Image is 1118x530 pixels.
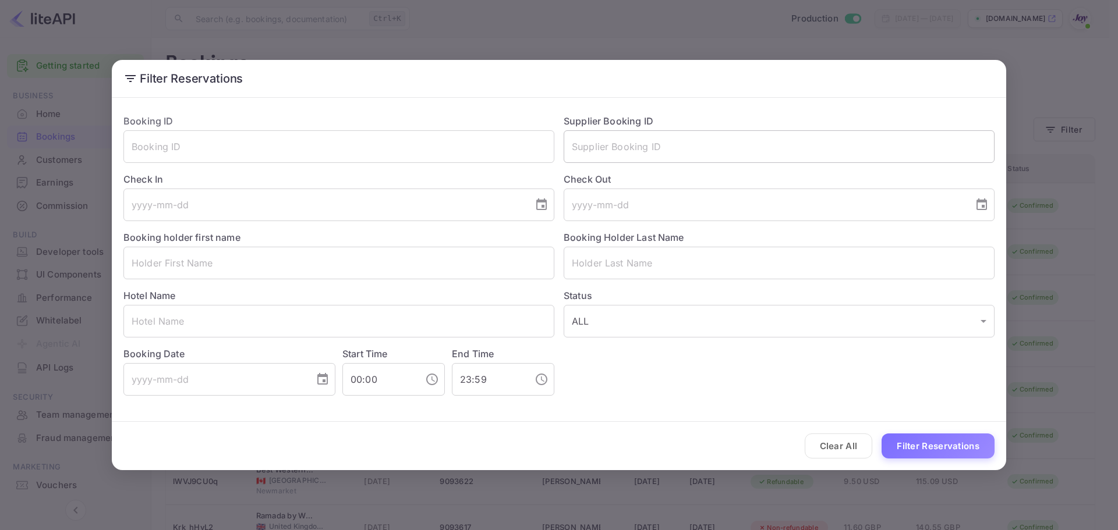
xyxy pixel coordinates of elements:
[530,368,553,391] button: Choose time, selected time is 11:59 PM
[123,290,176,301] label: Hotel Name
[420,368,444,391] button: Choose time, selected time is 12:00 AM
[123,115,174,127] label: Booking ID
[530,193,553,216] button: Choose date
[564,115,653,127] label: Supplier Booking ID
[564,188,965,221] input: yyyy-mm-dd
[452,348,494,360] label: End Time
[564,289,995,303] label: Status
[342,348,388,360] label: Start Time
[970,193,993,216] button: Choose date
[882,433,995,458] button: Filter Reservations
[311,368,334,391] button: Choose date
[123,172,554,186] label: Check In
[342,363,416,396] input: hh:mm
[123,347,335,361] label: Booking Date
[564,130,995,163] input: Supplier Booking ID
[805,433,873,458] button: Clear All
[123,363,306,396] input: yyyy-mm-dd
[112,60,1006,97] h2: Filter Reservations
[123,232,240,243] label: Booking holder first name
[564,172,995,186] label: Check Out
[123,247,554,279] input: Holder First Name
[564,232,684,243] label: Booking Holder Last Name
[564,305,995,337] div: ALL
[123,130,554,163] input: Booking ID
[564,247,995,279] input: Holder Last Name
[123,305,554,337] input: Hotel Name
[452,363,525,396] input: hh:mm
[123,188,525,221] input: yyyy-mm-dd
